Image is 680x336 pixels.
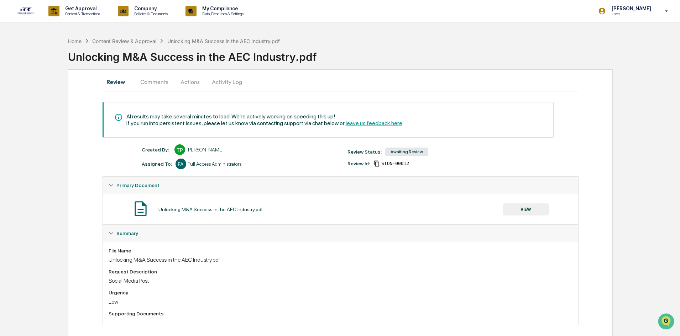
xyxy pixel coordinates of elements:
[103,177,578,194] div: Primary Document
[103,242,578,325] div: Summary
[7,54,20,67] img: 1746055101610-c473b297-6a78-478c-a979-82029cc54cd1
[68,45,680,63] div: Unlocking M&A Success in the AEC Industry.pdf
[188,161,241,167] div: Full Access Administrators
[503,203,549,215] button: VIEW
[174,144,185,155] div: TP
[126,120,403,127] div: If you run into persistent issues, please let us know via contacting support via chat below or .
[187,147,224,153] div: [PERSON_NAME]
[4,87,49,100] a: 🖐️Preclearance
[71,121,86,126] span: Pylon
[346,120,402,127] span: leave us feedback here
[7,90,13,96] div: 🖐️
[121,57,130,65] button: Start new chat
[49,87,91,100] a: 🗄️Attestations
[109,248,572,254] div: File Name
[174,73,206,90] button: Actions
[116,230,138,236] span: Summary
[206,73,248,90] button: Activity Log
[92,38,156,44] div: Content Review & Approval
[103,73,579,90] div: secondary tabs example
[142,147,171,153] div: Created By: ‎ ‎
[103,194,578,224] div: Primary Document
[347,149,382,155] div: Review Status:
[59,11,104,16] p: Content & Transactions
[4,100,48,113] a: 🔎Data Lookup
[7,104,13,110] div: 🔎
[167,38,280,44] div: Unlocking M&A Success in the AEC Industry.pdf
[59,90,88,97] span: Attestations
[24,62,90,67] div: We're available if you need us!
[197,11,247,16] p: Data, Deadlines & Settings
[109,311,572,316] div: Supporting Documents
[116,182,159,188] span: Primary Document
[103,225,578,242] div: Summary
[197,6,247,11] p: My Compliance
[14,90,46,97] span: Preclearance
[126,113,403,120] div: AI results may take several minutes to load. We're actively working on speeding this up!
[68,38,82,44] div: Home
[657,313,676,332] iframe: Open customer support
[24,54,117,62] div: Start new chat
[109,298,572,305] div: Low
[17,6,34,16] img: logo
[52,90,57,96] div: 🗄️
[385,148,428,156] div: Awaiting Review
[606,6,655,11] p: [PERSON_NAME]
[176,159,186,169] div: FA
[135,73,174,90] button: Comments
[109,269,572,274] div: Request Description
[129,6,171,11] p: Company
[129,11,171,16] p: Policies & Documents
[59,6,104,11] p: Get Approval
[109,290,572,295] div: Urgency
[132,200,150,218] img: Document Icon
[109,256,572,263] div: Unlocking M&A Success in the AEC Industry.pdf
[347,161,370,166] div: Review Id:
[381,161,409,166] span: c0406c10-af3c-4292-bdef-95081e9eabc8
[142,161,172,167] div: Assigned To:
[158,207,263,212] div: Unlocking M&A Success in the AEC Industry.pdf
[606,11,655,16] p: Users
[14,103,45,110] span: Data Lookup
[103,73,135,90] button: Review
[109,277,572,284] div: Social Media Post
[7,15,130,26] p: How can we help?
[50,120,86,126] a: Powered byPylon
